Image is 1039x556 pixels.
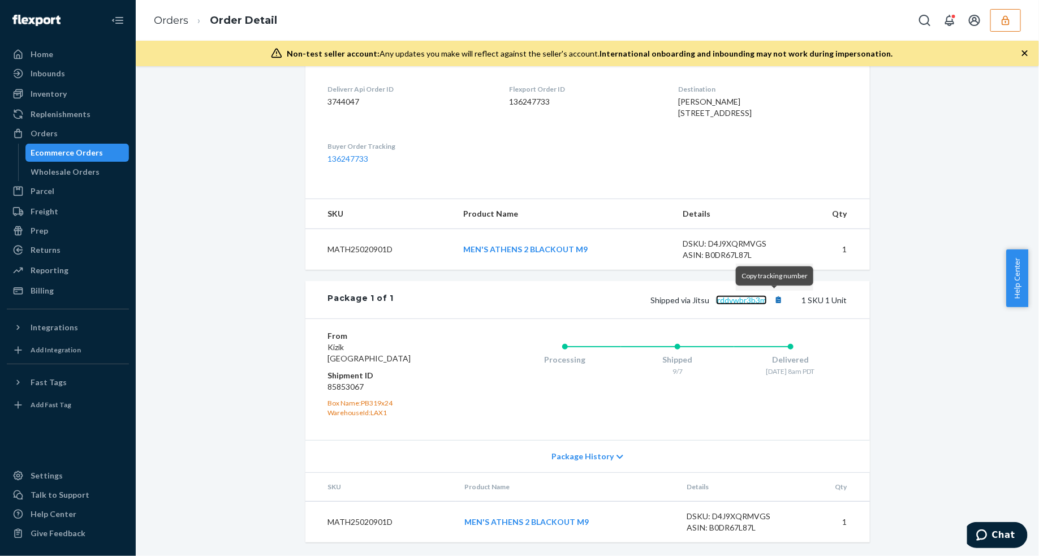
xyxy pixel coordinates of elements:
[31,508,76,520] div: Help Center
[771,292,786,307] button: Copy tracking number
[31,128,58,139] div: Orders
[305,501,456,542] td: MATH25020901D
[328,84,491,94] dt: Deliverr Api Order ID
[106,9,129,32] button: Close Navigation
[31,265,68,276] div: Reporting
[600,49,893,58] span: International onboarding and inbounding may not work during impersonation.
[328,154,369,163] a: 136247733
[687,511,793,522] div: DSKU: D4J9XQRMVGS
[31,206,58,217] div: Freight
[7,222,129,240] a: Prep
[465,517,589,527] a: MEN'S ATHENS 2 BLACKOUT M9
[305,473,456,501] th: SKU
[798,229,869,270] td: 1
[210,14,277,27] a: Order Detail
[287,48,893,59] div: Any updates you make will reflect against the seller's account.
[509,84,660,94] dt: Flexport Order ID
[7,124,129,143] a: Orders
[802,473,870,501] th: Qty
[287,49,380,58] span: Non-test seller account:
[7,241,129,259] a: Returns
[7,105,129,123] a: Replenishments
[456,473,678,501] th: Product Name
[328,408,463,417] div: WarehouseId: LAX1
[7,486,129,504] button: Talk to Support
[305,229,455,270] td: MATH25020901D
[967,522,1028,550] iframe: Opens a widget where you can chat to one of our agents
[678,84,847,94] dt: Destination
[25,144,130,162] a: Ecommerce Orders
[508,354,622,365] div: Processing
[31,186,54,197] div: Parcel
[963,9,986,32] button: Open account menu
[31,377,67,388] div: Fast Tags
[305,199,455,229] th: SKU
[678,473,802,501] th: Details
[328,330,463,342] dt: From
[31,49,53,60] div: Home
[7,45,129,63] a: Home
[328,141,491,151] dt: Buyer Order Tracking
[145,4,286,37] ol: breadcrumbs
[741,271,808,280] span: Copy tracking number
[734,367,847,376] div: [DATE] 8am PDT
[454,199,674,229] th: Product Name
[7,85,129,103] a: Inventory
[802,501,870,542] td: 1
[651,295,786,305] span: Shipped via Jitsu
[683,238,790,249] div: DSKU: D4J9XQRMVGS
[7,182,129,200] a: Parcel
[328,398,463,408] div: Box Name: PB319x24
[678,97,752,118] span: [PERSON_NAME] [STREET_ADDRESS]
[509,96,660,107] dd: 136247733
[31,166,100,178] div: Wholesale Orders
[7,505,129,523] a: Help Center
[31,285,54,296] div: Billing
[7,341,129,359] a: Add Integration
[31,489,89,501] div: Talk to Support
[328,342,411,363] span: Kizik [GEOGRAPHIC_DATA]
[7,318,129,337] button: Integrations
[394,292,847,307] div: 1 SKU 1 Unit
[7,202,129,221] a: Freight
[31,147,104,158] div: Ecommerce Orders
[328,370,463,381] dt: Shipment ID
[716,295,767,305] a: lrddvwbr3b3m
[1006,249,1028,307] button: Help Center
[31,400,71,410] div: Add Fast Tag
[328,96,491,107] dd: 3744047
[7,467,129,485] a: Settings
[154,14,188,27] a: Orders
[687,522,793,533] div: ASIN: B0DR67L87L
[621,354,734,365] div: Shipped
[551,451,614,462] span: Package History
[621,367,734,376] div: 9/7
[938,9,961,32] button: Open notifications
[674,199,799,229] th: Details
[7,524,129,542] button: Give Feedback
[7,64,129,83] a: Inbounds
[31,244,61,256] div: Returns
[7,373,129,391] button: Fast Tags
[328,292,394,307] div: Package 1 of 1
[31,528,85,539] div: Give Feedback
[798,199,869,229] th: Qty
[7,282,129,300] a: Billing
[31,345,81,355] div: Add Integration
[31,109,90,120] div: Replenishments
[328,381,463,393] dd: 85853067
[7,261,129,279] a: Reporting
[12,15,61,26] img: Flexport logo
[31,68,65,79] div: Inbounds
[31,88,67,100] div: Inventory
[734,354,847,365] div: Delivered
[25,163,130,181] a: Wholesale Orders
[7,396,129,414] a: Add Fast Tag
[31,322,78,333] div: Integrations
[683,249,790,261] div: ASIN: B0DR67L87L
[31,470,63,481] div: Settings
[31,225,48,236] div: Prep
[463,244,588,254] a: MEN'S ATHENS 2 BLACKOUT M9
